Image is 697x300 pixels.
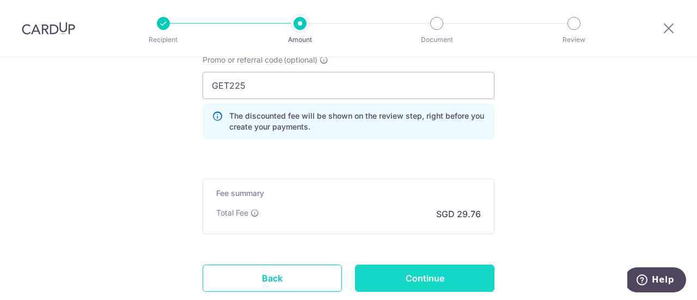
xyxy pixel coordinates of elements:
[627,267,686,295] iframe: Opens a widget where you can find more information
[203,265,342,292] a: Back
[355,265,494,292] input: Continue
[216,207,248,218] p: Total Fee
[216,188,481,199] h5: Fee summary
[229,111,485,132] p: The discounted fee will be shown on the review step, right before you create your payments.
[534,34,614,45] p: Review
[436,207,481,221] p: SGD 29.76
[22,22,75,35] img: CardUp
[284,54,317,65] span: (optional)
[203,54,283,65] span: Promo or referral code
[396,34,477,45] p: Document
[260,34,340,45] p: Amount
[123,34,204,45] p: Recipient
